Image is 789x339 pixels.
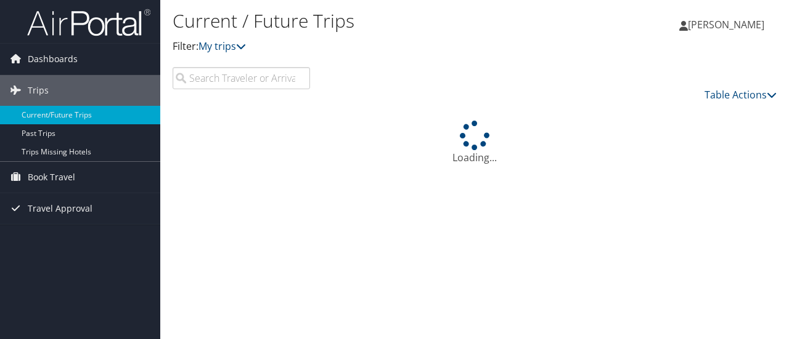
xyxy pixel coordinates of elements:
[173,67,310,89] input: Search Traveler or Arrival City
[28,75,49,106] span: Trips
[28,162,75,193] span: Book Travel
[173,8,575,34] h1: Current / Future Trips
[173,121,777,165] div: Loading...
[173,39,575,55] p: Filter:
[27,8,150,37] img: airportal-logo.png
[688,18,764,31] span: [PERSON_NAME]
[28,193,92,224] span: Travel Approval
[705,88,777,102] a: Table Actions
[679,6,777,43] a: [PERSON_NAME]
[198,39,246,53] a: My trips
[28,44,78,74] span: Dashboards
